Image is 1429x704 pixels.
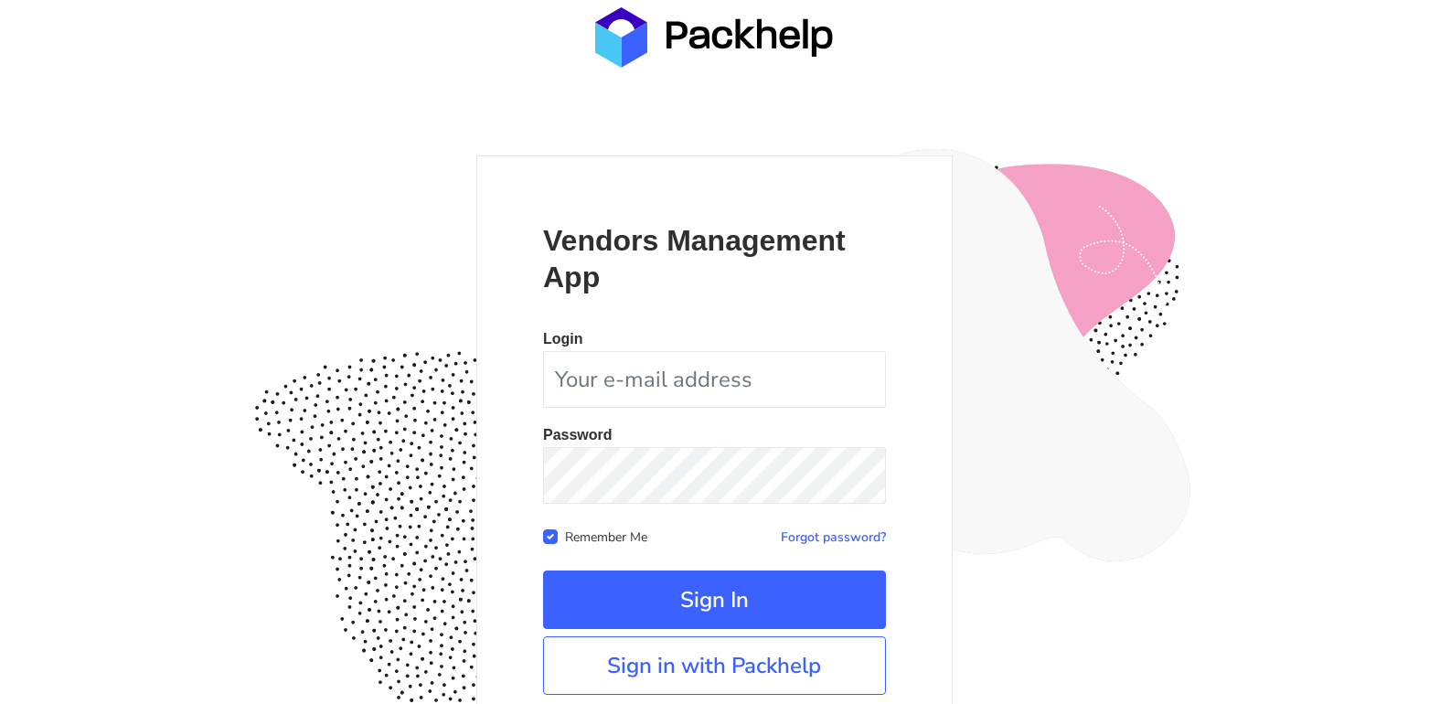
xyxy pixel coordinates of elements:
button: Sign In [543,571,886,629]
p: Login [543,332,886,347]
a: Forgot password? [781,528,886,546]
p: Vendors Management App [543,222,886,295]
p: Password [543,428,886,443]
label: Remember Me [565,526,647,546]
a: Sign in with Packhelp [543,636,886,695]
input: Your e-mail address [543,351,886,408]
